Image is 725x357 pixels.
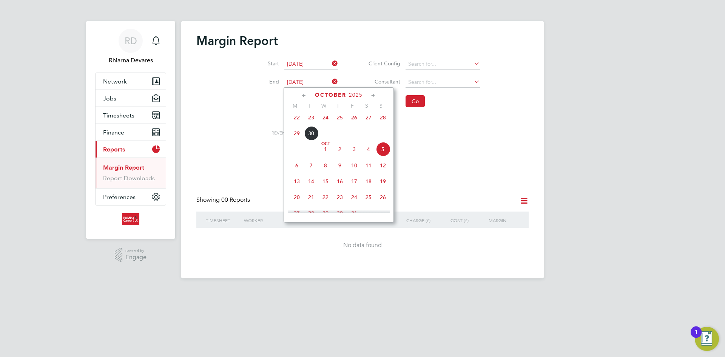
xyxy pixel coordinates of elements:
[96,73,166,90] button: Network
[333,174,347,189] span: 16
[103,175,155,182] a: Report Downloads
[302,102,316,109] span: T
[304,126,318,141] span: 30
[245,154,324,160] div: Margin (£)
[349,92,362,98] span: 2025
[290,206,304,220] span: 27
[304,206,318,220] span: 28
[103,193,136,201] span: Preferences
[333,142,347,156] span: 2
[204,241,521,249] div: No data found
[96,189,166,205] button: Preferences
[347,174,361,189] span: 17
[376,110,390,125] span: 28
[361,158,376,173] span: 11
[316,102,331,109] span: W
[318,142,333,156] span: 1
[96,124,166,141] button: Finance
[318,158,333,173] span: 8
[432,212,470,229] div: Cost (£)
[331,102,345,109] span: T
[304,110,318,125] span: 23
[245,130,297,136] div: Revenue (£)
[333,190,347,204] span: 23
[376,174,390,189] span: 19
[290,190,304,204] span: 20
[96,158,166,188] div: Reports
[304,158,318,173] span: 7
[333,158,347,173] span: 9
[333,110,347,125] span: 25
[318,190,333,204] span: 22
[196,196,251,204] div: Showing
[406,77,480,88] input: Search for...
[103,112,134,119] span: Timesheets
[95,29,166,65] a: RDRhiarna Devares
[357,60,400,67] label: Client Config
[103,164,144,171] a: Margin Report
[95,56,166,65] span: Rhiarna Devares
[359,102,374,109] span: S
[245,159,324,177] div: 0
[125,248,147,254] span: Powered by
[361,142,376,156] span: 4
[115,248,147,262] a: Powered byEngage
[196,33,529,48] h2: Margin Report
[103,146,125,153] span: Reports
[290,174,304,189] span: 13
[221,196,250,204] span: 00 Reports
[347,158,361,173] span: 10
[347,190,361,204] span: 24
[347,110,361,125] span: 26
[406,95,425,107] button: Go
[103,78,127,85] span: Network
[318,142,333,146] span: Oct
[357,78,400,85] label: Consultant
[86,21,175,239] nav: Main navigation
[376,158,390,173] span: 12
[406,59,480,70] input: Search for...
[103,95,116,102] span: Jobs
[347,206,361,220] span: 31
[284,77,338,88] input: Select one
[315,92,346,98] span: October
[284,59,338,70] input: Select one
[345,102,359,109] span: F
[694,332,698,342] div: 1
[245,136,297,154] div: 0
[125,36,137,46] span: RD
[95,213,166,225] a: Go to home page
[290,110,304,125] span: 22
[318,110,333,125] span: 24
[318,174,333,189] span: 15
[125,254,147,261] span: Engage
[96,141,166,158] button: Reports
[376,190,390,204] span: 26
[304,190,318,204] span: 21
[103,129,124,136] span: Finance
[318,206,333,220] span: 29
[290,158,304,173] span: 6
[695,327,719,351] button: Open Resource Center, 1 new notification
[347,142,361,156] span: 3
[245,60,279,67] label: Start
[376,142,390,156] span: 5
[242,212,293,229] div: Worker
[374,102,388,109] span: S
[122,213,139,225] img: buildingcareersuk-logo-retina.png
[96,107,166,124] button: Timesheets
[245,78,279,85] label: End
[361,110,376,125] span: 27
[304,174,318,189] span: 14
[204,212,242,229] div: Timesheet
[333,206,347,220] span: 30
[361,190,376,204] span: 25
[394,212,432,229] div: Charge (£)
[288,102,302,109] span: M
[470,212,509,229] div: Margin
[290,126,304,141] span: 29
[96,90,166,107] button: Jobs
[361,174,376,189] span: 18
